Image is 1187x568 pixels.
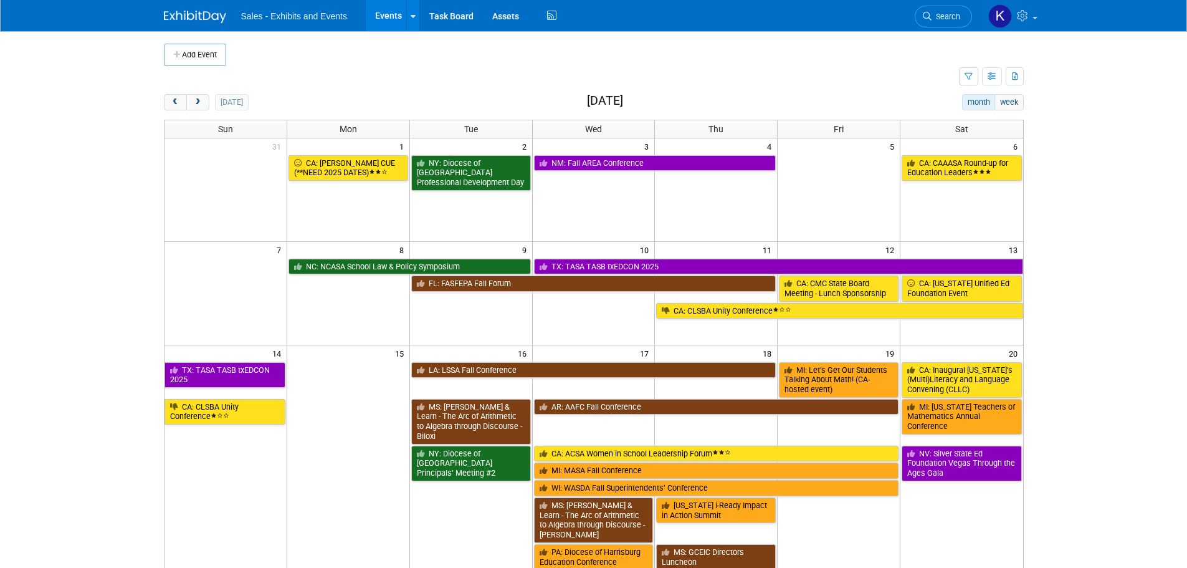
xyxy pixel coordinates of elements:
a: LA: LSSA Fall Conference [411,362,776,378]
span: Search [932,12,960,21]
a: NC: NCASA School Law & Policy Symposium [288,259,531,275]
span: 5 [889,138,900,154]
span: 18 [761,345,777,361]
span: 13 [1008,242,1023,258]
span: 10 [639,242,654,258]
a: CA: CLSBA Unity Conference [656,303,1023,319]
span: 20 [1008,345,1023,361]
span: 31 [271,138,287,154]
a: TX: TASA TASB txEDCON 2025 [164,362,285,388]
span: 17 [639,345,654,361]
a: TX: TASA TASB txEDCON 2025 [534,259,1023,275]
a: WI: WASDA Fall Superintendents’ Conference [534,480,899,496]
a: NV: Silver State Ed Foundation Vegas Through the Ages Gala [902,446,1021,481]
span: 14 [271,345,287,361]
span: 8 [398,242,409,258]
span: 1 [398,138,409,154]
a: MI: Let’s Get Our Students Talking About Math! (CA-hosted event) [779,362,899,398]
button: week [994,94,1023,110]
a: CA: ACSA Women in School Leadership Forum [534,446,899,462]
span: Fri [834,124,844,134]
a: Search [915,6,972,27]
button: prev [164,94,187,110]
span: 15 [394,345,409,361]
span: Mon [340,124,357,134]
a: CA: [PERSON_NAME] CUE (**NEED 2025 DATES) [288,155,408,181]
a: MS: [PERSON_NAME] & Learn - The Arc of Arithmetic to Algebra through Discourse - [PERSON_NAME] [534,498,654,543]
span: Sun [218,124,233,134]
a: CA: [US_STATE] Unified Ed Foundation Event [902,276,1021,301]
span: 16 [517,345,532,361]
span: 6 [1012,138,1023,154]
a: CA: CLSBA Unity Conference [164,399,285,425]
span: Wed [585,124,602,134]
span: Tue [464,124,478,134]
button: [DATE] [215,94,248,110]
span: 7 [275,242,287,258]
a: MI: MASA Fall Conference [534,463,899,479]
a: MS: [PERSON_NAME] & Learn - The Arc of Arithmetic to Algebra through Discourse - Biloxi [411,399,531,445]
a: NM: Fall AREA Conference [534,155,776,171]
img: Kara Haven [988,4,1012,28]
span: 11 [761,242,777,258]
span: 3 [643,138,654,154]
a: CA: CAAASA Round-up for Education Leaders [902,155,1021,181]
span: 2 [521,138,532,154]
span: Sat [955,124,968,134]
a: NY: Diocese of [GEOGRAPHIC_DATA] Principals’ Meeting #2 [411,446,531,481]
a: AR: AAFC Fall Conference [534,399,899,415]
span: Thu [708,124,723,134]
button: month [962,94,995,110]
span: Sales - Exhibits and Events [241,11,347,21]
span: 9 [521,242,532,258]
a: [US_STATE] i-Ready Impact in Action Summit [656,498,776,523]
h2: [DATE] [587,94,623,108]
button: Add Event [164,44,226,66]
a: NY: Diocese of [GEOGRAPHIC_DATA] Professional Development Day [411,155,531,191]
a: CA: CMC State Board Meeting - Lunch Sponsorship [779,276,899,301]
span: 19 [884,345,900,361]
a: FL: FASFEPA Fall Forum [411,276,776,292]
a: CA: Inaugural [US_STATE]’s (Multi)Literacy and Language Convening (CLLC) [902,362,1021,398]
span: 4 [766,138,777,154]
img: ExhibitDay [164,11,226,23]
button: next [186,94,209,110]
span: 12 [884,242,900,258]
a: MI: [US_STATE] Teachers of Mathematics Annual Conference [902,399,1021,435]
